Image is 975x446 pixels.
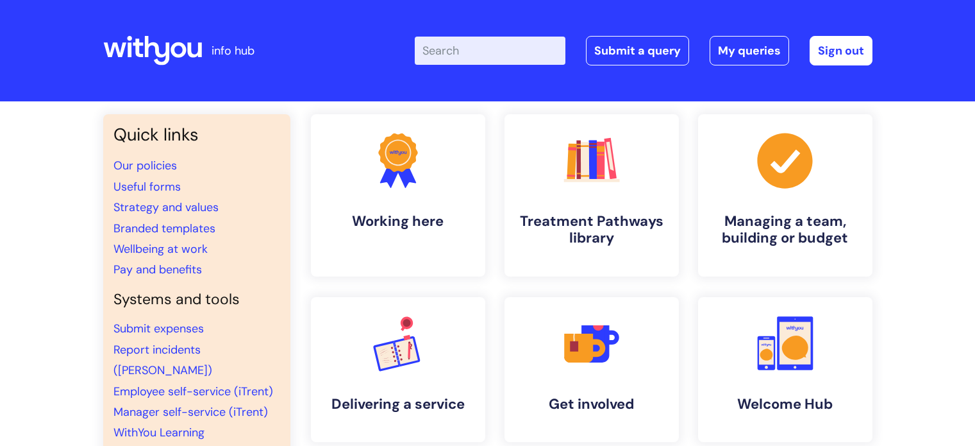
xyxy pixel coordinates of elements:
a: WithYou Learning [113,425,204,440]
a: Submit expenses [113,321,204,336]
h4: Systems and tools [113,291,280,309]
a: Manager self-service (iTrent) [113,404,268,420]
a: Working here [311,114,485,277]
h4: Get involved [515,396,669,413]
a: Get involved [504,297,679,442]
a: Treatment Pathways library [504,114,679,277]
a: Delivering a service [311,297,485,442]
h4: Welcome Hub [708,396,862,413]
div: | - [415,36,872,65]
h4: Delivering a service [321,396,475,413]
input: Search [415,37,565,65]
a: Managing a team, building or budget [698,114,872,277]
a: Sign out [810,36,872,65]
a: Welcome Hub [698,297,872,442]
h4: Managing a team, building or budget [708,213,862,247]
a: Report incidents ([PERSON_NAME]) [113,342,212,378]
a: Our policies [113,158,177,173]
a: My queries [710,36,789,65]
h3: Quick links [113,124,280,145]
h4: Treatment Pathways library [515,213,669,247]
a: Pay and benefits [113,262,202,277]
a: Strategy and values [113,200,219,215]
a: Useful forms [113,179,181,194]
a: Submit a query [586,36,689,65]
h4: Working here [321,213,475,230]
a: Branded templates [113,221,215,236]
a: Wellbeing at work [113,241,208,257]
a: Employee self-service (iTrent) [113,384,273,399]
p: info hub [212,40,254,61]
